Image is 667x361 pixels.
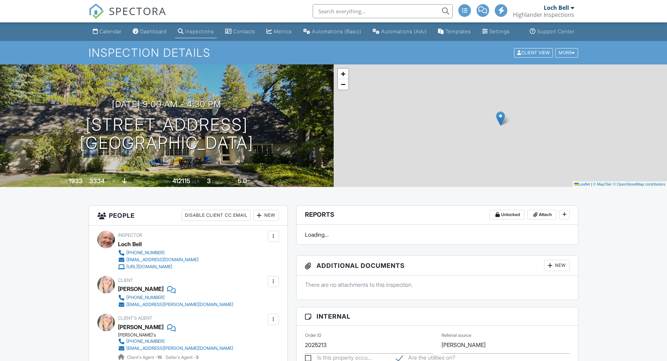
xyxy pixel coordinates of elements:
[126,339,165,344] div: [PHONE_NUMBER]
[126,250,165,256] div: [PHONE_NUMBER]
[233,28,255,34] div: Contacts
[555,48,578,57] div: More
[527,25,577,38] a: Support Center
[118,278,133,283] span: Client
[253,210,279,221] div: New
[192,179,200,184] span: sq.ft.
[118,239,142,249] div: Loch Bell
[370,25,430,38] a: Automations (Advanced)
[118,332,239,338] div: [PERSON_NAME]'s
[238,177,247,185] div: 5.0
[297,307,578,326] h3: Internal
[593,182,612,186] a: © MapTiler
[445,28,471,34] div: Templates
[297,256,578,276] h3: Additional Documents
[140,28,167,34] div: Dashboard
[118,263,199,270] a: [URL][DOMAIN_NAME]
[89,9,166,24] a: SPECTORA
[157,179,171,184] span: Lot Size
[182,210,251,221] div: Disable Client CC Email
[126,264,172,270] div: [URL][DOMAIN_NAME]
[591,182,592,186] span: |
[126,346,233,351] div: [EMAIL_ADDRESS][PERSON_NAME][DOMAIN_NAME]
[118,232,142,238] span: Inspector
[300,25,364,38] a: Automations (Basic)
[118,249,199,256] a: [PHONE_NUMBER]
[127,355,163,360] span: Client's Agent -
[166,355,199,360] span: Seller's Agent -
[106,179,116,184] span: sq. ft.
[89,47,579,59] h1: Inspection Details
[248,179,268,184] span: bathrooms
[60,179,68,184] span: Built
[613,182,665,186] a: © OpenStreetMap contributors
[212,179,231,184] span: bedrooms
[118,315,152,321] span: Client's Agent
[442,332,471,339] label: Referral source
[305,332,321,339] label: Order ID
[99,28,121,34] div: Calendar
[109,4,166,18] span: SPECTORA
[80,116,253,153] h1: [STREET_ADDRESS] [GEOGRAPHIC_DATA]
[175,25,217,38] a: Inspections
[544,260,570,271] div: New
[126,295,165,300] div: [PHONE_NUMBER]
[172,177,190,185] div: 412115
[118,294,233,301] a: [PHONE_NUMBER]
[537,28,575,34] div: Support Center
[118,322,164,332] a: [PERSON_NAME]
[341,80,345,89] span: −
[338,79,348,90] a: Zoom out
[126,302,233,307] div: [EMAIL_ADDRESS][PERSON_NAME][DOMAIN_NAME]
[90,25,124,38] a: Calendar
[118,338,233,345] a: [PHONE_NUMBER]
[112,99,221,109] h3: [DATE] 9:00 am - 4:30 pm
[381,28,427,34] div: Automations (Adv)
[305,281,570,289] p: There are no attachments to this inspection.
[489,28,510,34] div: Settings
[89,206,287,225] h3: People
[574,182,590,186] a: Leaflet
[196,355,199,360] strong: 3
[222,25,258,38] a: Contacts
[312,28,361,34] div: Automations (Basic)
[118,301,233,308] a: [EMAIL_ADDRESS][PERSON_NAME][DOMAIN_NAME]
[274,28,292,34] div: Metrics
[157,355,162,360] strong: 19
[118,345,233,352] a: [EMAIL_ADDRESS][PERSON_NAME][DOMAIN_NAME]
[69,177,83,185] div: 1933
[118,284,164,294] div: [PERSON_NAME]
[513,11,574,18] div: Highlander Inspections
[130,25,169,38] a: Dashboard
[126,257,199,263] div: [EMAIL_ADDRESS][DOMAIN_NAME]
[341,69,345,78] span: +
[513,50,555,55] a: Client View
[313,4,453,18] input: Search everything...
[185,28,214,34] div: Inspections
[338,69,348,79] a: Zoom in
[514,48,553,57] div: Client View
[89,177,105,185] div: 3334
[264,25,295,38] a: Metrics
[128,179,150,184] span: crawlspace
[207,177,211,185] div: 3
[89,4,104,19] img: The Best Home Inspection Software - Spectora
[118,256,199,263] a: [EMAIL_ADDRESS][DOMAIN_NAME]
[479,25,513,38] a: Settings
[544,4,569,11] div: Loch Bell
[435,25,474,38] a: Templates
[496,111,505,126] img: Marker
